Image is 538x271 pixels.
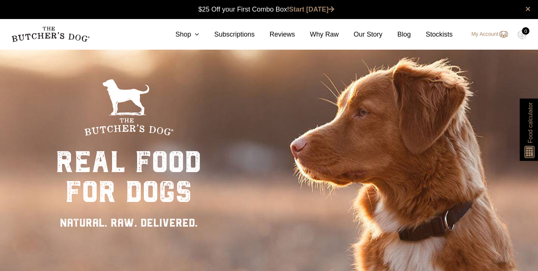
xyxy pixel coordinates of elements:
[295,29,339,40] a: Why Raw
[56,214,201,231] div: NATURAL. RAW. DELIVERED.
[56,147,201,207] div: real food for dogs
[525,4,531,13] a: close
[526,102,535,143] span: Food calculator
[254,29,295,40] a: Reviews
[160,29,199,40] a: Shop
[464,30,508,39] a: My Account
[289,6,335,13] a: Start [DATE]
[517,30,527,40] img: TBD_Cart-Empty.png
[339,29,383,40] a: Our Story
[383,29,411,40] a: Blog
[411,29,453,40] a: Stockists
[199,29,254,40] a: Subscriptions
[522,27,529,35] div: 0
